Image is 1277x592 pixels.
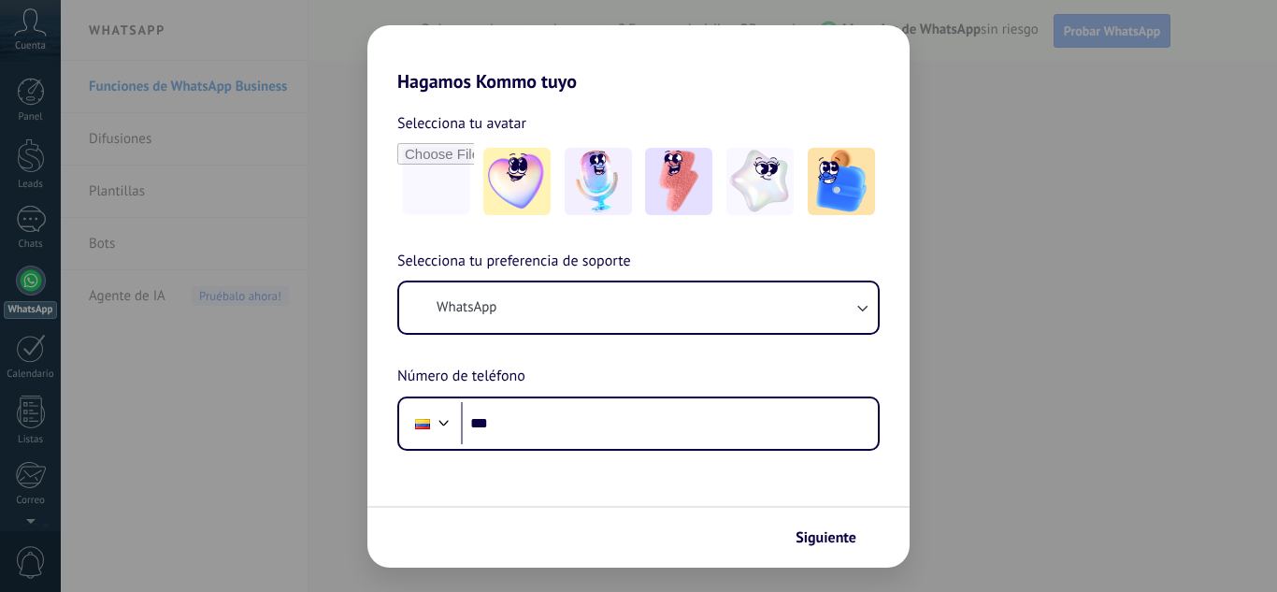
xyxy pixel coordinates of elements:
[397,365,525,389] span: Número de teléfono
[787,522,882,554] button: Siguiente
[796,531,856,544] span: Siguiente
[726,148,794,215] img: -4.jpeg
[483,148,551,215] img: -1.jpeg
[399,282,878,333] button: WhatsApp
[405,404,440,443] div: Colombia: + 57
[808,148,875,215] img: -5.jpeg
[645,148,712,215] img: -3.jpeg
[367,25,910,93] h2: Hagamos Kommo tuyo
[397,111,526,136] span: Selecciona tu avatar
[397,250,631,274] span: Selecciona tu preferencia de soporte
[565,148,632,215] img: -2.jpeg
[437,298,496,317] span: WhatsApp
